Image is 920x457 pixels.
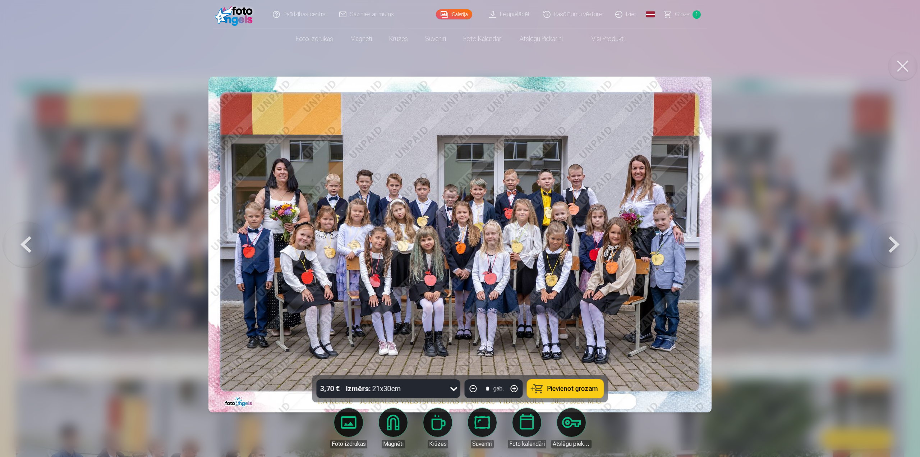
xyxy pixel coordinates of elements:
div: gab. [493,384,504,393]
a: Foto izdrukas [287,29,342,49]
a: Foto izdrukas [328,408,369,448]
button: Pievienot grozam [527,379,604,398]
a: Magnēti [373,408,413,448]
div: 3,70 € [317,379,343,398]
a: Krūzes [418,408,458,448]
a: Foto kalendāri [507,408,547,448]
span: Pievienot grozam [547,385,598,392]
div: Foto kalendāri [508,440,546,448]
div: Magnēti [382,440,405,448]
div: Suvenīri [471,440,494,448]
a: Atslēgu piekariņi [551,408,592,448]
div: Krūzes [428,440,448,448]
a: Atslēgu piekariņi [511,29,571,49]
a: Krūzes [381,29,417,49]
div: 21x30cm [346,379,401,398]
span: 1 [693,10,701,19]
a: Magnēti [342,29,381,49]
img: /fa3 [215,3,256,26]
a: Foto kalendāri [455,29,511,49]
a: Suvenīri [417,29,455,49]
a: Galerija [436,9,472,19]
strong: Izmērs : [346,384,371,394]
a: Visi produkti [571,29,633,49]
div: Atslēgu piekariņi [551,440,592,448]
span: Grozs [675,10,690,19]
div: Foto izdrukas [330,440,367,448]
a: Suvenīri [462,408,502,448]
